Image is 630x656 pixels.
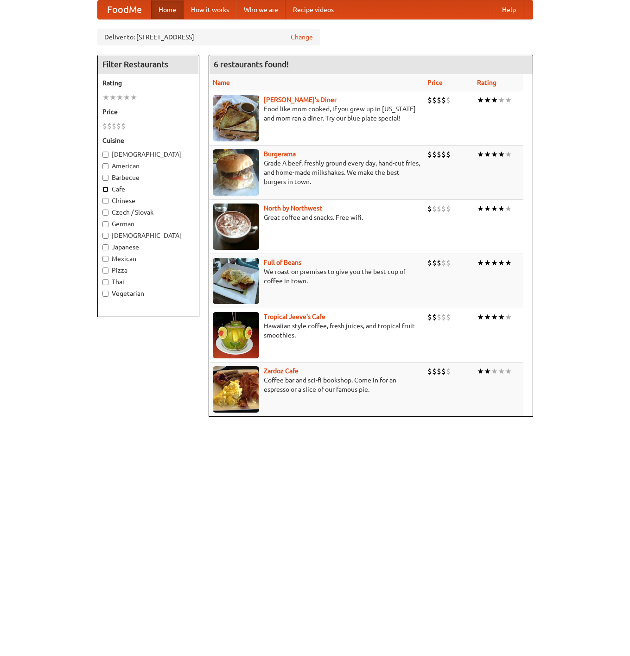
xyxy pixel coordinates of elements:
[432,95,437,105] li: $
[437,204,441,214] li: $
[213,104,420,123] p: Food like mom cooked, if you grew up in [US_STATE] and mom ran a diner. Try our blue plate special!
[264,313,325,320] a: Tropical Jeeve's Cafe
[102,198,108,204] input: Chinese
[484,149,491,159] li: ★
[102,210,108,216] input: Czech / Slovak
[446,258,451,268] li: $
[498,95,505,105] li: ★
[102,277,194,287] label: Thai
[102,92,109,102] li: ★
[102,219,194,229] label: German
[102,196,194,205] label: Chinese
[491,258,498,268] li: ★
[437,312,441,322] li: $
[116,92,123,102] li: ★
[437,366,441,376] li: $
[484,95,491,105] li: ★
[437,258,441,268] li: $
[184,0,236,19] a: How it works
[102,121,107,131] li: $
[491,149,498,159] li: ★
[102,289,194,298] label: Vegetarian
[427,366,432,376] li: $
[498,204,505,214] li: ★
[102,152,108,158] input: [DEMOGRAPHIC_DATA]
[102,186,108,192] input: Cafe
[441,149,446,159] li: $
[236,0,286,19] a: Who we are
[498,258,505,268] li: ★
[477,204,484,214] li: ★
[427,95,432,105] li: $
[102,233,108,239] input: [DEMOGRAPHIC_DATA]
[102,279,108,285] input: Thai
[432,258,437,268] li: $
[505,258,512,268] li: ★
[121,121,126,131] li: $
[264,204,322,212] a: North by Northwest
[437,149,441,159] li: $
[477,95,484,105] li: ★
[102,185,194,194] label: Cafe
[505,366,512,376] li: ★
[102,256,108,262] input: Mexican
[441,95,446,105] li: $
[441,312,446,322] li: $
[505,312,512,322] li: ★
[264,150,296,158] a: Burgerama
[505,95,512,105] li: ★
[98,55,199,74] h4: Filter Restaurants
[484,204,491,214] li: ★
[498,366,505,376] li: ★
[432,149,437,159] li: $
[213,258,259,304] img: beans.jpg
[432,312,437,322] li: $
[437,95,441,105] li: $
[427,204,432,214] li: $
[484,258,491,268] li: ★
[477,79,496,86] a: Rating
[491,95,498,105] li: ★
[441,258,446,268] li: $
[102,161,194,171] label: American
[477,149,484,159] li: ★
[432,204,437,214] li: $
[98,0,151,19] a: FoodMe
[498,312,505,322] li: ★
[102,78,194,88] h5: Rating
[505,149,512,159] li: ★
[151,0,184,19] a: Home
[264,96,337,103] b: [PERSON_NAME]'s Diner
[102,291,108,297] input: Vegetarian
[477,366,484,376] li: ★
[107,121,112,131] li: $
[213,213,420,222] p: Great coffee and snacks. Free wifi.
[446,366,451,376] li: $
[213,204,259,250] img: north.jpg
[264,259,301,266] a: Full of Beans
[427,312,432,322] li: $
[291,32,313,42] a: Change
[97,29,320,45] div: Deliver to: [STREET_ADDRESS]
[427,149,432,159] li: $
[213,366,259,413] img: zardoz.jpg
[286,0,341,19] a: Recipe videos
[213,321,420,340] p: Hawaiian style coffee, fresh juices, and tropical fruit smoothies.
[102,267,108,274] input: Pizza
[214,60,289,69] ng-pluralize: 6 restaurants found!
[109,92,116,102] li: ★
[102,221,108,227] input: German
[441,204,446,214] li: $
[427,258,432,268] li: $
[491,312,498,322] li: ★
[102,208,194,217] label: Czech / Slovak
[112,121,116,131] li: $
[213,95,259,141] img: sallys.jpg
[491,366,498,376] li: ★
[446,204,451,214] li: $
[102,244,108,250] input: Japanese
[441,366,446,376] li: $
[484,312,491,322] li: ★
